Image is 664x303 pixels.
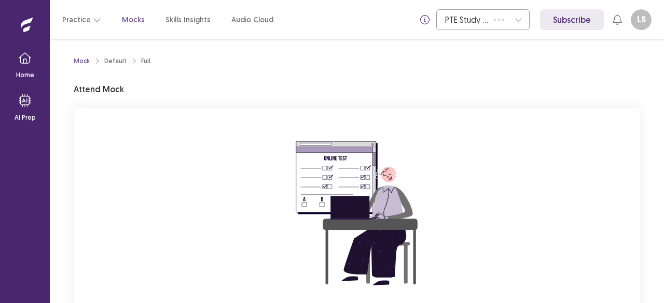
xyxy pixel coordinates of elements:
[74,56,150,66] nav: breadcrumb
[122,15,145,25] a: Mocks
[74,83,124,95] p: Attend Mock
[16,70,34,80] p: Home
[15,113,36,122] p: AI Prep
[62,10,101,29] button: Practice
[104,56,127,66] div: Default
[231,15,273,25] a: Audio Cloud
[74,56,90,66] a: Mock
[445,10,489,30] div: PTE Study Centre
[540,9,604,30] a: Subscribe
[141,56,150,66] div: Full
[631,9,652,30] button: LS
[165,15,211,25] a: Skills Insights
[416,10,434,29] button: info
